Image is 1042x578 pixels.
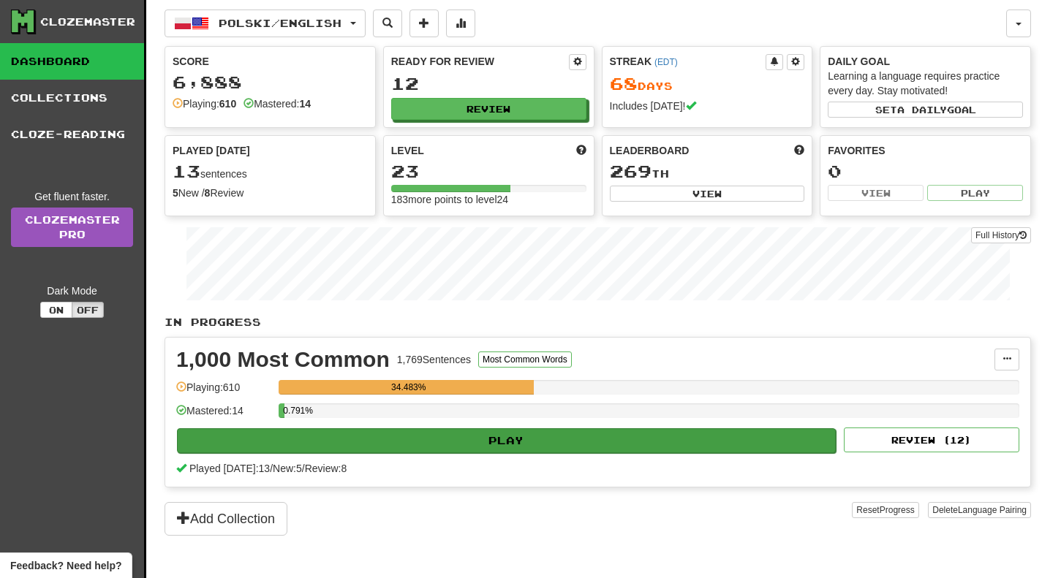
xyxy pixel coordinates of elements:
span: Played [DATE]: 13 [189,463,270,474]
strong: 8 [205,187,211,199]
div: 12 [391,75,586,93]
span: Language Pairing [958,505,1027,515]
span: Score more points to level up [576,143,586,158]
div: 0.791% [283,403,284,418]
button: Off [72,302,104,318]
div: New / Review [173,186,368,200]
button: Search sentences [373,9,402,37]
span: Leaderboard [610,143,690,158]
div: 0 [828,162,1023,180]
a: (EDT) [654,57,678,67]
div: Get fluent faster. [11,189,133,204]
button: Full History [971,227,1031,243]
div: Learning a language requires practice every day. Stay motivated! [828,69,1023,98]
strong: 14 [299,98,311,110]
div: Playing: 610 [176,380,271,404]
strong: 610 [219,98,236,110]
span: 68 [610,73,638,94]
button: Add Collection [165,502,287,536]
button: Most Common Words [478,351,572,368]
button: Review (12) [844,427,1019,452]
button: Polski/English [165,9,366,37]
button: On [40,302,72,318]
button: More stats [446,9,475,37]
span: Level [391,143,424,158]
div: Mastered: 14 [176,403,271,427]
div: 1,000 Most Common [176,349,390,370]
a: ClozemasterPro [11,208,133,247]
button: Play [177,428,836,453]
span: This week in points, UTC [794,143,804,158]
div: sentences [173,162,368,181]
span: 13 [173,161,200,181]
button: DeleteLanguage Pairing [928,502,1031,518]
div: Day s [610,75,805,94]
span: Played [DATE] [173,143,250,158]
div: Includes [DATE]! [610,99,805,113]
div: Score [173,54,368,69]
div: Clozemaster [40,15,135,29]
div: 6,888 [173,73,368,91]
button: Review [391,98,586,120]
button: ResetProgress [852,502,918,518]
strong: 5 [173,187,178,199]
button: Add sentence to collection [409,9,439,37]
span: Polski / English [219,17,341,29]
div: Dark Mode [11,284,133,298]
div: 183 more points to level 24 [391,192,586,207]
span: Progress [880,505,915,515]
span: Open feedback widget [10,558,121,573]
button: Seta dailygoal [828,102,1023,118]
button: View [610,186,805,202]
span: / [302,463,305,474]
button: Play [927,185,1023,201]
span: / [270,463,273,474]
span: Review: 8 [305,463,347,474]
div: 1,769 Sentences [397,352,471,367]
span: New: 5 [273,463,302,474]
div: Streak [610,54,766,69]
div: Favorites [828,143,1023,158]
span: a daily [897,104,947,115]
div: th [610,162,805,181]
span: 269 [610,161,652,181]
div: Ready for Review [391,54,569,69]
button: View [828,185,924,201]
div: Mastered: [243,96,311,111]
div: Playing: [173,96,236,111]
p: In Progress [165,315,1031,330]
div: 34.483% [283,380,534,395]
div: Daily Goal [828,54,1023,69]
div: 23 [391,162,586,180]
